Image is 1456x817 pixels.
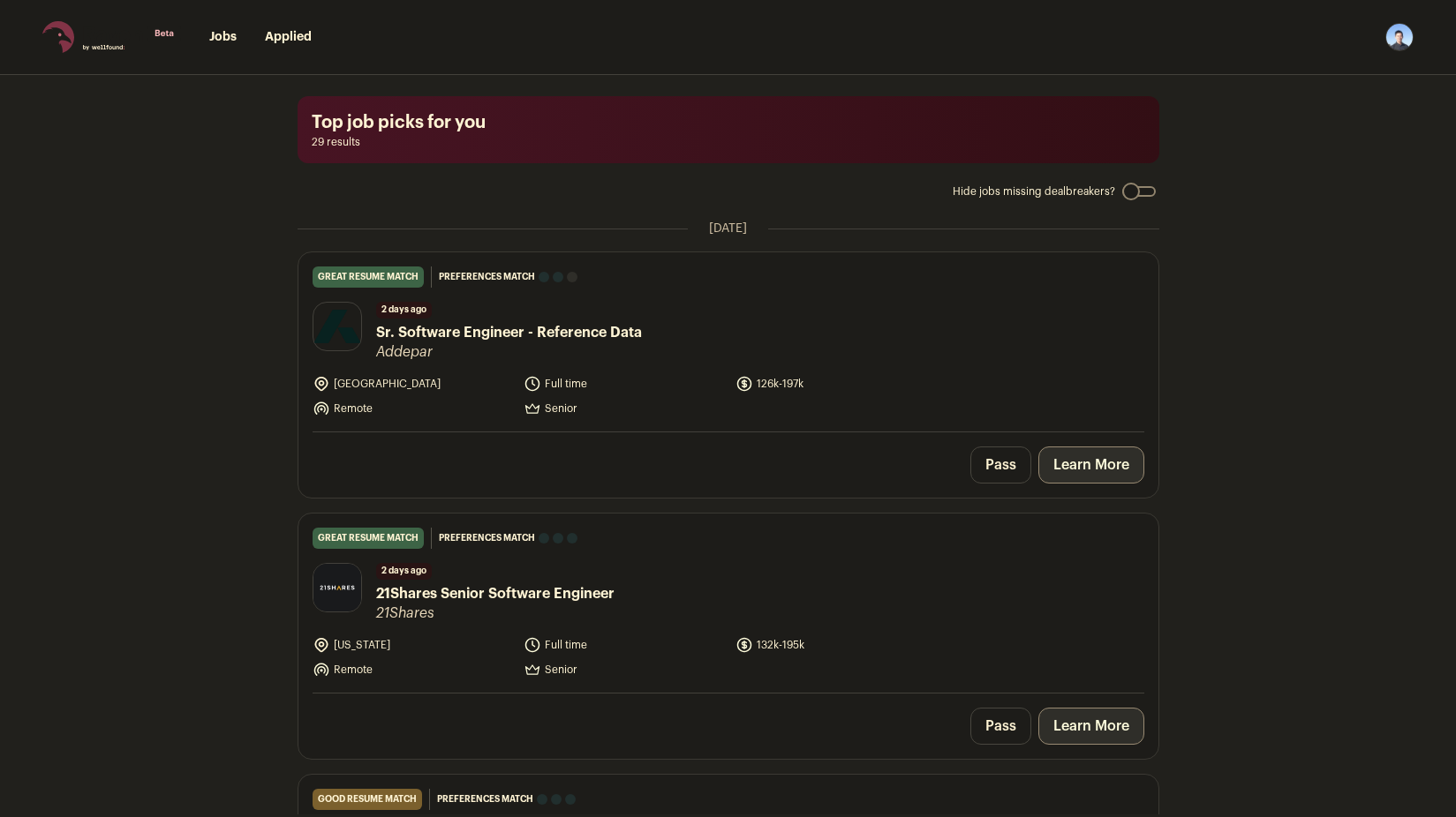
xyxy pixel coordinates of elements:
[970,708,1031,745] button: Pass
[313,564,361,611] img: 689966f4ffacc118189db95afb654590847b52e15eda2a6a02591ca7f78063cc.jpg
[1038,708,1144,745] a: Learn More
[1385,23,1414,51] img: 10600165-medium_jpg
[736,375,937,393] li: 126k-197k
[709,220,747,237] span: [DATE]
[437,791,533,808] span: Preferences match
[265,31,312,43] a: Applied
[376,583,615,604] span: 21Shares Senior Software Engineer
[312,110,1145,135] h1: Top job picks for you
[312,135,1145,149] span: 29 results
[376,302,432,319] span: 2 days ago
[376,322,642,343] span: Sr. Software Engineer - Reference Data
[298,513,1158,693] a: great resume match Preferences match 2 days ago 21Shares Senior Software Engineer 21Shares [US_ST...
[524,375,725,393] li: Full time
[970,446,1031,483] button: Pass
[376,563,432,580] span: 2 days ago
[209,31,237,43] a: Jobs
[313,266,424,288] div: great resume match
[524,636,725,654] li: Full time
[524,661,725,678] li: Senior
[313,528,424,549] div: great resume match
[313,789,422,810] div: good resume match
[439,529,535,547] span: Preferences match
[953,184,1115,199] span: Hide jobs missing dealbreakers?
[1385,23,1414,51] button: Open dropdown
[313,310,361,342] img: ae6d37b055acc63d1ac42097765560cdf022e5844412572368552e23e13bf76a.png
[313,400,514,417] li: Remote
[313,661,514,678] li: Remote
[1038,446,1144,483] a: Learn More
[298,252,1158,431] a: great resume match Preferences match 2 days ago Sr. Software Engineer - Reference Data Addepar [G...
[313,636,514,654] li: [US_STATE]
[376,343,642,361] span: Addepar
[524,400,725,417] li: Senior
[313,375,514,393] li: [GEOGRAPHIC_DATA]
[439,268,535,286] span: Preferences match
[736,636,937,654] li: 132k-195k
[376,604,615,622] span: 21Shares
